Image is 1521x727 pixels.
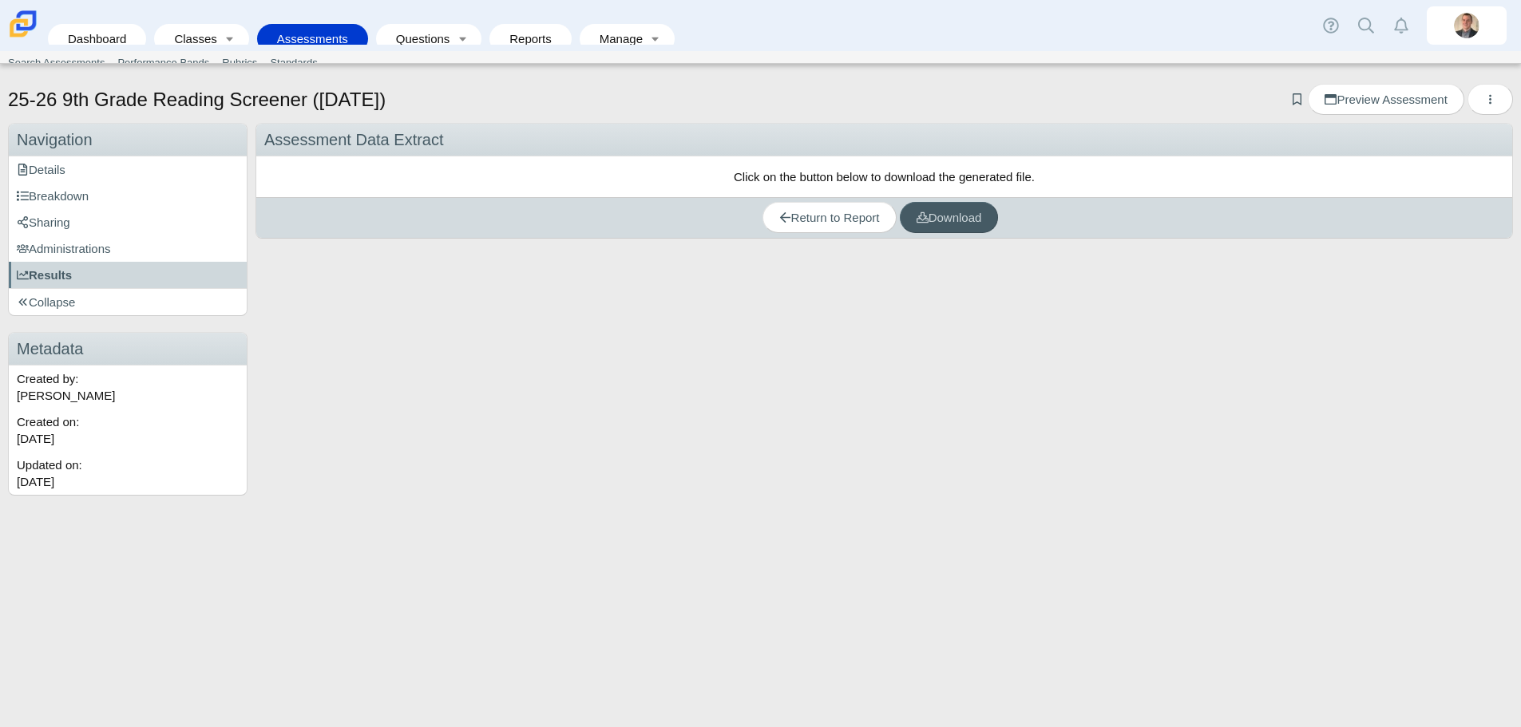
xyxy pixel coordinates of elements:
a: Questions [384,24,451,53]
a: Dashboard [56,24,138,53]
span: Return to Report [779,211,880,224]
a: Sharing [9,209,247,235]
span: Collapse [17,295,75,309]
a: Add bookmark [1289,93,1305,106]
a: Return to Report [762,202,897,233]
a: Download [900,202,999,233]
h1: 25-26 9th Grade Reading Screener ([DATE]) [8,86,386,113]
a: Reports [497,24,564,53]
a: Details [9,156,247,183]
a: Toggle expanded [644,24,667,53]
a: Collapse [9,289,247,315]
a: Results [9,262,247,288]
span: Download [917,211,982,224]
div: Assessment Data Extract [256,124,1512,156]
span: Results [17,268,72,282]
a: Administrations [9,235,247,262]
img: matt.snyder.lDbRVQ [1454,13,1479,38]
h3: Metadata [9,333,247,365]
a: Breakdown [9,183,247,209]
a: Preview Assessment [1308,84,1464,115]
span: Details [17,163,65,176]
a: Carmen School of Science & Technology [6,30,40,43]
a: Rubrics [216,51,263,75]
a: Standards [263,51,323,75]
a: Classes [162,24,218,53]
img: Carmen School of Science & Technology [6,7,40,41]
a: Manage [588,24,644,53]
span: Navigation [17,131,93,148]
a: Alerts [1384,8,1419,43]
time: Jun 17, 2025 at 4:25 PM [17,475,54,488]
a: Assessments [265,24,360,53]
button: More options [1468,84,1513,115]
a: matt.snyder.lDbRVQ [1427,6,1507,45]
a: Toggle expanded [451,24,473,53]
div: Created on: [9,409,247,452]
span: Administrations [17,242,111,255]
time: Jun 17, 2025 at 4:24 PM [17,432,54,445]
a: Search Assessments [2,51,111,75]
div: Created by: [PERSON_NAME] [9,365,247,409]
span: Preview Assessment [1325,93,1447,106]
a: Toggle expanded [219,24,241,53]
div: Click on the button below to download the generated file. [256,156,1512,197]
div: Updated on: [9,452,247,495]
span: Sharing [17,215,70,229]
span: Breakdown [17,189,89,203]
a: Performance Bands [111,51,216,75]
